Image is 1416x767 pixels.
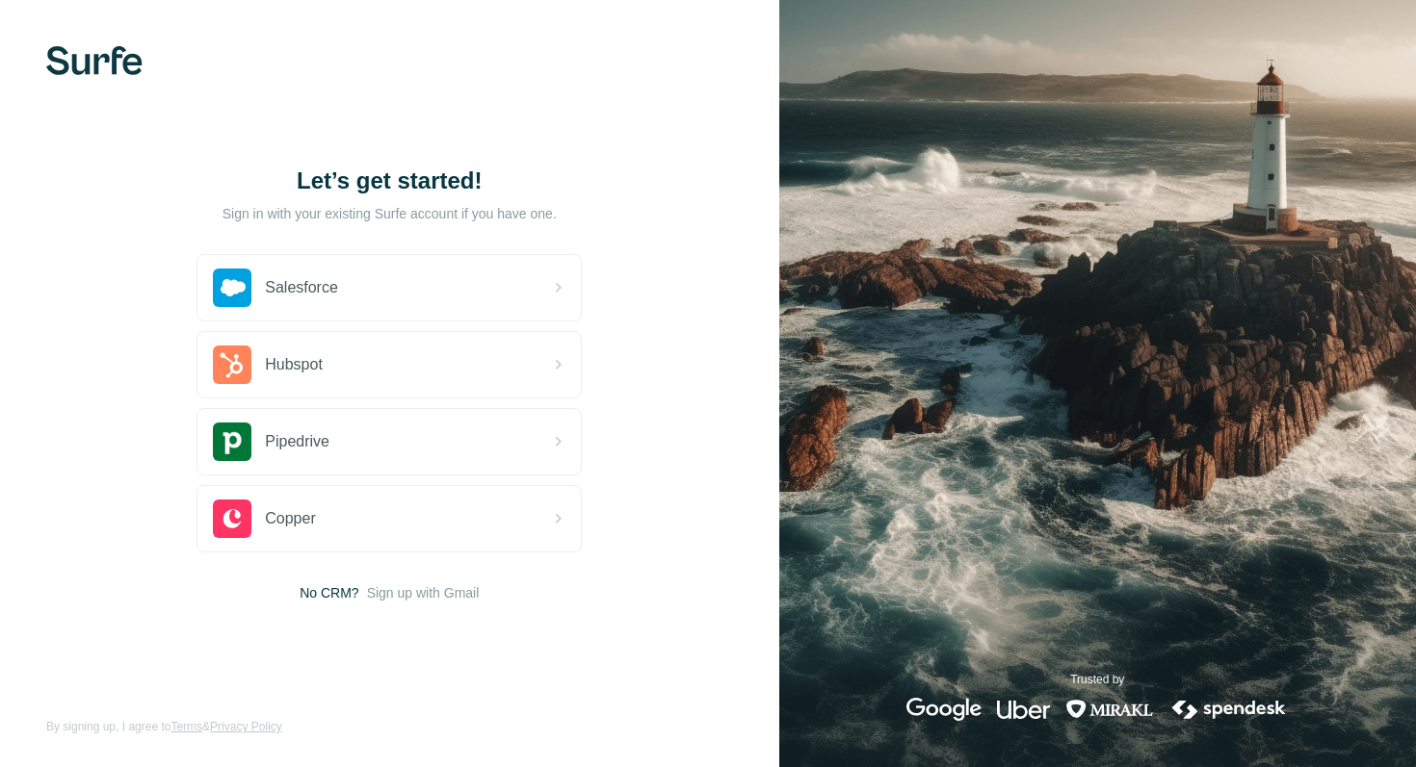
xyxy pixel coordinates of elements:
[213,499,251,538] img: copper's logo
[997,698,1050,721] img: uber's logo
[170,720,202,733] a: Terms
[197,166,582,196] h1: Let’s get started!
[210,720,282,733] a: Privacy Policy
[300,583,358,602] span: No CRM?
[213,345,251,384] img: hubspot's logo
[213,268,251,307] img: salesforce's logo
[367,583,480,602] button: Sign up with Gmail
[1169,698,1289,721] img: spendesk's logo
[1065,698,1154,721] img: mirakl's logo
[1070,671,1124,688] p: Trusted by
[265,507,315,530] span: Copper
[213,422,251,461] img: pipedrive's logo
[46,46,143,75] img: Surfe's logo
[265,276,338,299] span: Salesforce
[265,430,329,453] span: Pipedrive
[223,204,557,223] p: Sign in with your existing Surfe account if you have one.
[906,698,982,721] img: google's logo
[265,353,323,376] span: Hubspot
[46,718,282,735] span: By signing up, I agree to &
